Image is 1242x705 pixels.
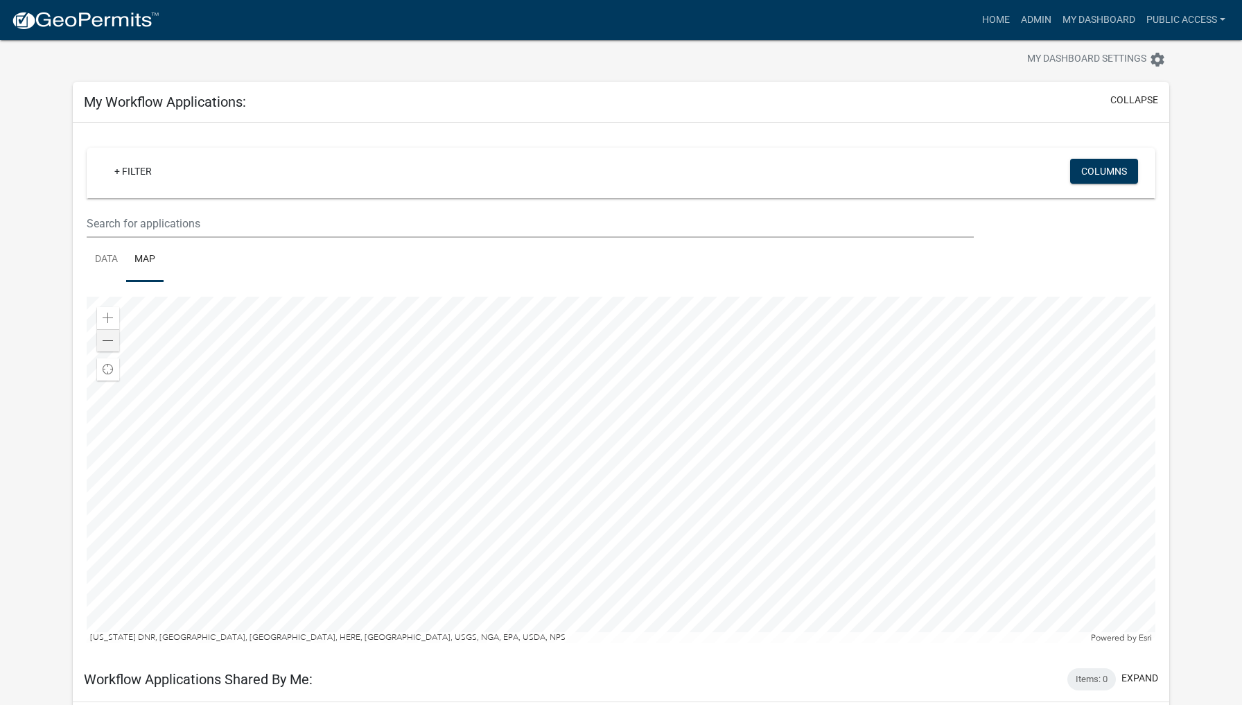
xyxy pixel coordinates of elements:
[73,123,1170,657] div: collapse
[977,7,1015,33] a: Home
[103,159,163,184] a: + Filter
[1067,668,1116,690] div: Items: 0
[1070,159,1138,184] button: Columns
[126,238,164,282] a: Map
[84,671,313,688] h5: Workflow Applications Shared By Me:
[87,632,1088,643] div: [US_STATE] DNR, [GEOGRAPHIC_DATA], [GEOGRAPHIC_DATA], HERE, [GEOGRAPHIC_DATA], USGS, NGA, EPA, US...
[1139,633,1152,643] a: Esri
[1087,632,1155,643] div: Powered by
[1141,7,1231,33] a: Public Access
[1110,93,1158,107] button: collapse
[97,358,119,381] div: Find my location
[1027,51,1146,68] span: My Dashboard Settings
[1016,46,1177,73] button: My Dashboard Settingssettings
[1057,7,1141,33] a: My Dashboard
[84,94,246,110] h5: My Workflow Applications:
[1121,671,1158,686] button: expand
[87,209,974,238] input: Search for applications
[1015,7,1057,33] a: Admin
[1149,51,1166,68] i: settings
[97,329,119,351] div: Zoom out
[97,307,119,329] div: Zoom in
[87,238,126,282] a: Data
